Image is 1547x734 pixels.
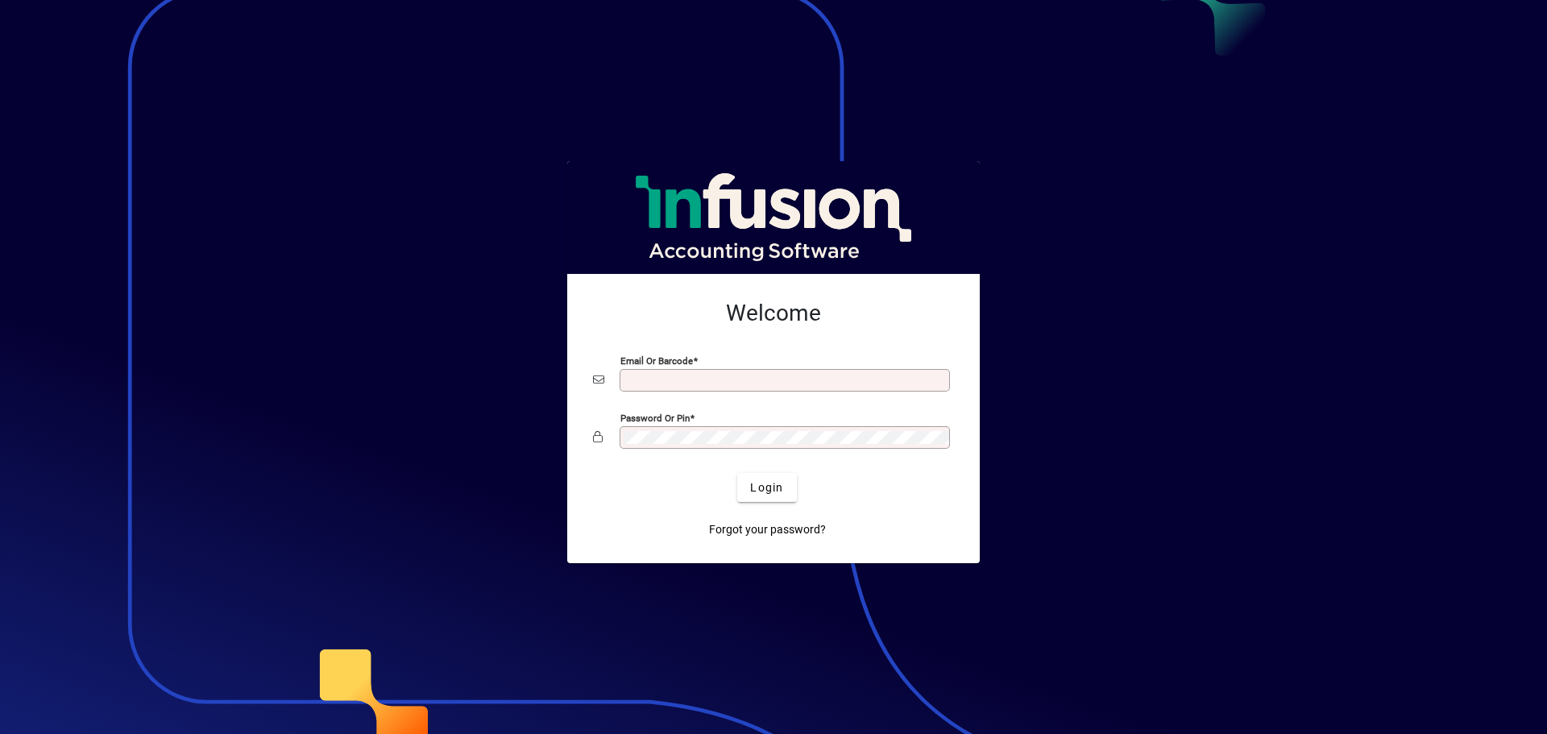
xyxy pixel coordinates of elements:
[620,413,690,424] mat-label: Password or Pin
[620,355,693,367] mat-label: Email or Barcode
[737,473,796,502] button: Login
[703,515,832,544] a: Forgot your password?
[750,479,783,496] span: Login
[709,521,826,538] span: Forgot your password?
[593,300,954,327] h2: Welcome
